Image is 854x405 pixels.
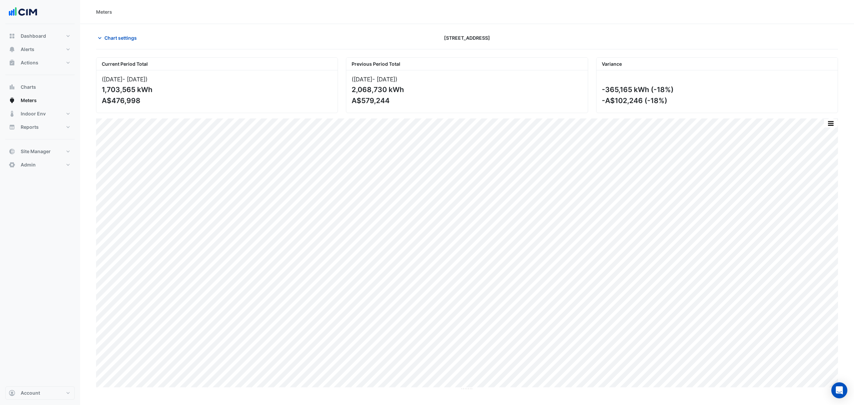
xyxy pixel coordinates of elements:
button: Admin [5,158,75,171]
app-icon: Alerts [9,46,15,53]
app-icon: Actions [9,59,15,66]
button: Meters [5,94,75,107]
div: A$476,998 [102,96,331,105]
div: -A$102,246 (-18%) [602,96,831,105]
div: Meters [96,8,112,15]
img: Company Logo [8,5,38,19]
div: Current Period Total [96,58,338,70]
button: Dashboard [5,29,75,43]
app-icon: Charts [9,84,15,90]
span: Admin [21,161,36,168]
app-icon: Reports [9,124,15,130]
button: Chart settings [96,32,141,44]
span: Alerts [21,46,34,53]
app-icon: Indoor Env [9,110,15,117]
div: 1,703,565 kWh [102,85,331,94]
app-icon: Meters [9,97,15,104]
div: ([DATE] ) [102,76,332,83]
button: Site Manager [5,145,75,158]
span: Indoor Env [21,110,46,117]
button: Indoor Env [5,107,75,120]
span: - [DATE] [122,76,145,83]
div: Previous Period Total [346,58,587,70]
button: Reports [5,120,75,134]
button: Charts [5,80,75,94]
button: Account [5,386,75,400]
span: Charts [21,84,36,90]
span: Meters [21,97,37,104]
div: -365,165 kWh (-18%) [602,85,831,94]
app-icon: Admin [9,161,15,168]
div: ([DATE] ) [352,76,582,83]
span: Reports [21,124,39,130]
div: Open Intercom Messenger [831,382,847,398]
span: Site Manager [21,148,51,155]
app-icon: Dashboard [9,33,15,39]
button: More Options [824,119,837,127]
app-icon: Site Manager [9,148,15,155]
button: Alerts [5,43,75,56]
div: A$579,244 [352,96,581,105]
span: - [DATE] [372,76,395,83]
span: Chart settings [104,34,137,41]
span: [STREET_ADDRESS] [444,34,490,41]
button: Actions [5,56,75,69]
div: 2,068,730 kWh [352,85,581,94]
span: Dashboard [21,33,46,39]
div: Variance [596,58,838,70]
span: Account [21,390,40,396]
span: Actions [21,59,38,66]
